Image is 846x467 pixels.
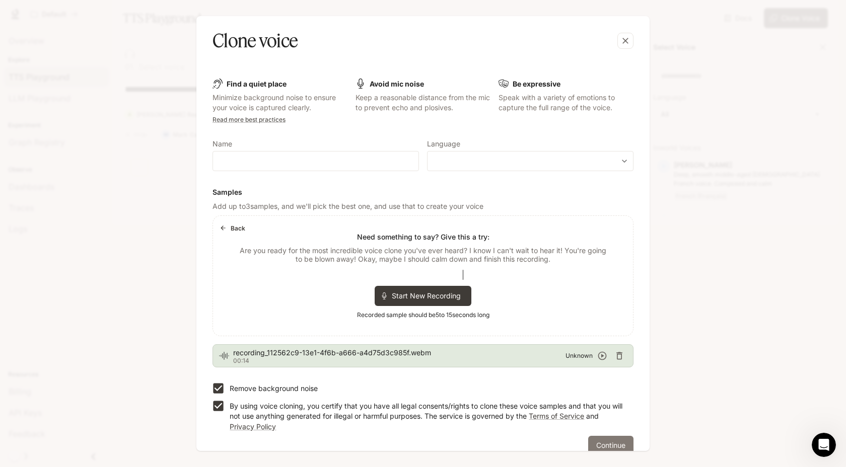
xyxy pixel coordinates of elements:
[217,220,249,236] button: Back
[370,80,424,88] b: Avoid mic noise
[588,436,633,456] button: Continue
[227,80,287,88] b: Find a quiet place
[529,412,584,420] a: Terms of Service
[230,383,318,394] p: Remove background noise
[357,310,489,320] span: Recorded sample should be 5 to 15 seconds long
[392,290,467,301] span: Start New Recording
[233,358,566,364] p: 00:14
[213,28,298,53] h5: Clone voice
[230,401,625,431] p: By using voice cloning, you certify that you have all legal consents/rights to clone these voice ...
[213,93,347,113] p: Minimize background noise to ensure your voice is captured clearly.
[233,348,566,358] span: recording_112562c9-13e1-4f6b-a666-a4d75d3c985f.webm
[499,93,633,113] p: Speak with a variety of emotions to capture the full range of the voice.
[213,187,633,197] h6: Samples
[237,246,609,264] p: Are you ready for the most incredible voice clone you've ever heard? I know I can't wait to hear ...
[428,156,633,166] div: ​
[566,351,593,361] span: Unknown
[357,232,489,242] p: Need something to say? Give this a try:
[230,422,276,431] a: Privacy Policy
[213,116,286,123] a: Read more best practices
[213,201,633,211] p: Add up to 3 samples, and we'll pick the best one, and use that to create your voice
[213,140,232,147] p: Name
[812,433,836,457] iframe: Intercom live chat
[356,93,490,113] p: Keep a reasonable distance from the mic to prevent echo and plosives.
[375,286,471,306] div: Start New Recording
[427,140,460,147] p: Language
[513,80,560,88] b: Be expressive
